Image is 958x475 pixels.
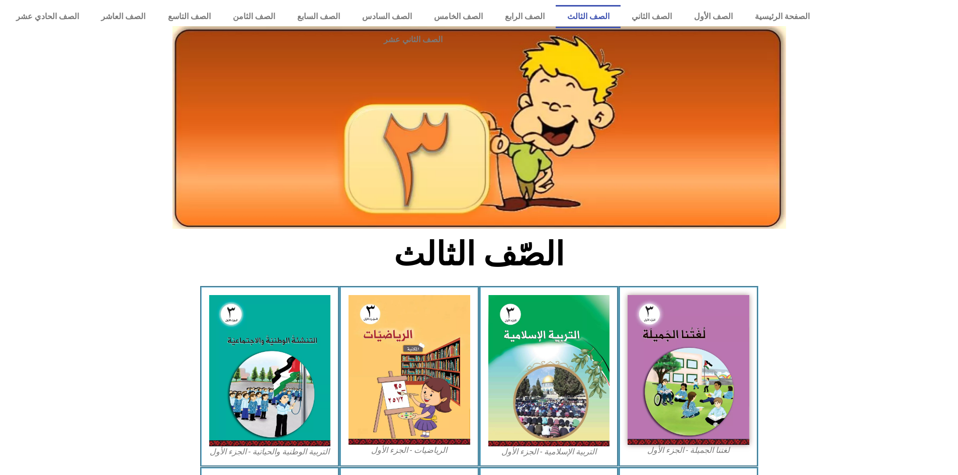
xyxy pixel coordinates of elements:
[351,5,423,28] a: الصف السادس
[556,5,620,28] a: الصف الثالث
[209,446,331,457] figcaption: التربية الوطنية والحياتية - الجزء الأول​
[628,445,749,456] figcaption: لغتنا الجميلة - الجزء الأول​
[286,5,351,28] a: الصف السابع
[5,5,90,28] a: الصف الحادي عشر
[222,5,286,28] a: الصف الثامن
[313,235,645,274] h2: الصّف الثالث
[349,445,470,456] figcaption: الرياضيات - الجزء الأول​
[494,5,556,28] a: الصف الرابع
[423,5,494,28] a: الصف الخامس
[683,5,744,28] a: الصف الأول
[621,5,683,28] a: الصف الثاني
[90,5,156,28] a: الصف العاشر
[156,5,221,28] a: الصف التاسع
[488,446,610,457] figcaption: التربية الإسلامية - الجزء الأول
[5,28,821,51] a: الصف الثاني عشر
[744,5,821,28] a: الصفحة الرئيسية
